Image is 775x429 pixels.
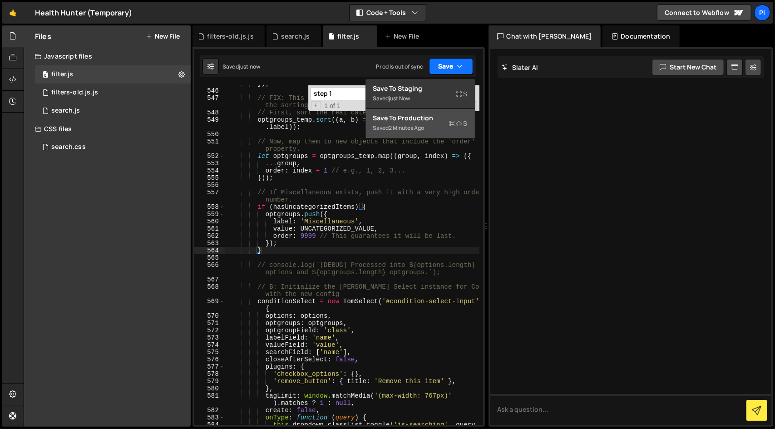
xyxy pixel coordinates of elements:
div: Save to Staging [373,84,468,93]
div: 569 [194,298,225,312]
button: Save to ProductionS Saved2 minutes ago [366,109,475,138]
div: 552 [194,153,225,160]
a: Connect to Webflow [657,5,751,21]
div: Chat with [PERSON_NAME] [489,25,601,47]
div: 16494/45743.css [35,138,191,156]
div: 2 minutes ago [389,124,425,132]
div: Saved [222,63,260,70]
div: 554 [194,167,225,174]
div: 550 [194,131,225,138]
div: 557 [194,189,225,203]
div: CSS files [24,120,191,138]
div: just now [389,94,410,102]
div: 566 [194,261,225,276]
div: Saved [373,123,468,133]
div: 574 [194,341,225,349]
div: 546 [194,87,225,94]
div: 562 [194,232,225,240]
div: search.js [281,32,310,41]
span: Toggle Replace mode [311,101,321,109]
div: New File [385,32,423,41]
button: Code + Tools [350,5,426,21]
div: 575 [194,349,225,356]
div: Saved [373,93,468,104]
div: 579 [194,378,225,385]
div: 580 [194,385,225,392]
div: 565 [194,254,225,261]
a: Pi [754,5,770,21]
span: S [456,89,468,99]
div: 564 [194,247,225,254]
input: Search for [311,87,425,100]
div: 578 [194,370,225,378]
div: 571 [194,320,225,327]
div: 561 [194,225,225,232]
div: filter.js [337,32,359,41]
div: filter.js [51,70,73,79]
div: 582 [194,407,225,414]
div: 560 [194,218,225,225]
div: 568 [194,283,225,298]
div: 16494/44708.js [35,65,191,84]
div: 563 [194,240,225,247]
div: 572 [194,327,225,334]
div: 548 [194,109,225,116]
div: Documentation [602,25,679,47]
a: 🤙 [2,2,24,24]
span: 1 of 1 [321,102,344,109]
div: 567 [194,276,225,283]
button: Save [429,58,473,74]
div: 577 [194,363,225,370]
button: Save to StagingS Savedjust now [366,79,475,109]
span: Search In Selection [471,101,477,110]
div: 558 [194,203,225,211]
div: just now [239,63,260,70]
div: search.js [51,107,80,115]
div: 583 [194,414,225,421]
button: New File [146,33,180,40]
div: Health Hunter (Temporary) [35,7,132,18]
div: 556 [194,182,225,189]
div: Javascript files [24,47,191,65]
div: Prod is out of sync [376,63,423,70]
div: 559 [194,211,225,218]
div: 576 [194,356,225,363]
button: Start new chat [652,59,724,75]
div: 553 [194,160,225,167]
div: 555 [194,174,225,182]
h2: Slater AI [502,63,538,72]
div: Save to Production [373,113,468,123]
div: 16494/45041.js [35,102,191,120]
div: filters-old.js.js [51,89,98,97]
div: 16494/45764.js [35,84,191,102]
div: search.css [51,143,86,151]
div: 549 [194,116,225,131]
div: 547 [194,94,225,109]
span: S [449,119,468,128]
div: Code + Tools [365,79,475,139]
div: filters-old.js.js [207,32,254,41]
h2: Files [35,31,51,41]
div: 570 [194,312,225,320]
div: 581 [194,392,225,407]
div: 573 [194,334,225,341]
span: 0 [43,72,48,79]
div: 551 [194,138,225,153]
